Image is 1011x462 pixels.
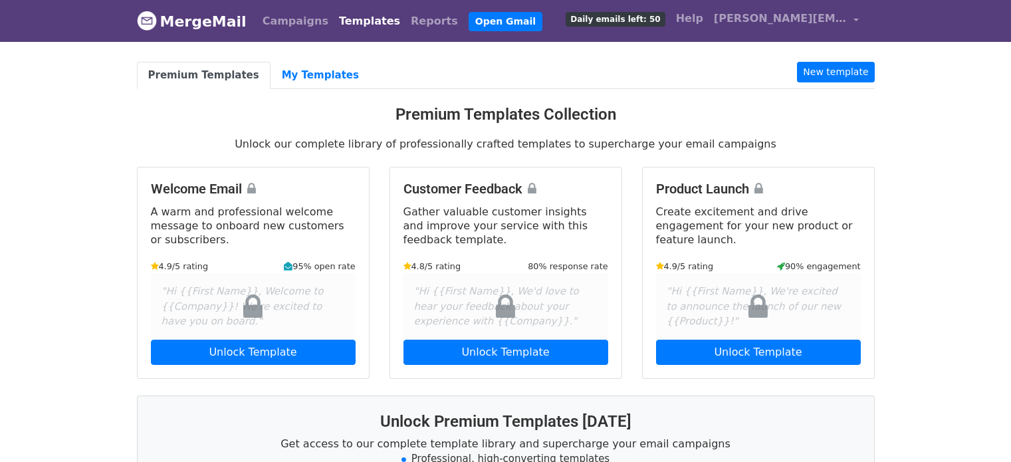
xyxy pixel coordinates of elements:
a: My Templates [271,62,370,89]
a: Campaigns [257,8,334,35]
h4: Product Launch [656,181,861,197]
h4: Welcome Email [151,181,356,197]
a: Templates [334,8,405,35]
a: MergeMail [137,7,247,35]
a: Unlock Template [403,340,608,365]
p: Gather valuable customer insights and improve your service with this feedback template. [403,205,608,247]
a: Help [671,5,709,32]
a: Premium Templates [137,62,271,89]
h3: Premium Templates Collection [137,105,875,124]
h3: Unlock Premium Templates [DATE] [154,412,858,431]
p: Create excitement and drive engagement for your new product or feature launch. [656,205,861,247]
div: "Hi {{First Name}}, We're excited to announce the launch of our new {{Product}}!" [656,273,861,340]
a: New template [797,62,874,82]
small: 80% response rate [528,260,608,273]
p: Unlock our complete library of professionally crafted templates to supercharge your email campaigns [137,137,875,151]
small: 95% open rate [284,260,355,273]
span: [PERSON_NAME][EMAIL_ADDRESS][DOMAIN_NAME] [714,11,847,27]
a: Reports [405,8,463,35]
h4: Customer Feedback [403,181,608,197]
a: Daily emails left: 50 [560,5,670,32]
a: Unlock Template [151,340,356,365]
p: A warm and professional welcome message to onboard new customers or subscribers. [151,205,356,247]
p: Get access to our complete template library and supercharge your email campaigns [154,437,858,451]
small: 4.9/5 rating [656,260,714,273]
small: 4.9/5 rating [151,260,209,273]
small: 90% engagement [777,260,861,273]
span: Daily emails left: 50 [566,12,665,27]
a: Unlock Template [656,340,861,365]
div: "Hi {{First Name}}, Welcome to {{Company}}! We're excited to have you on board." [151,273,356,340]
a: [PERSON_NAME][EMAIL_ADDRESS][DOMAIN_NAME] [709,5,864,37]
div: "Hi {{First Name}}, We'd love to hear your feedback about your experience with {{Company}}." [403,273,608,340]
img: MergeMail logo [137,11,157,31]
a: Open Gmail [469,12,542,31]
small: 4.8/5 rating [403,260,461,273]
